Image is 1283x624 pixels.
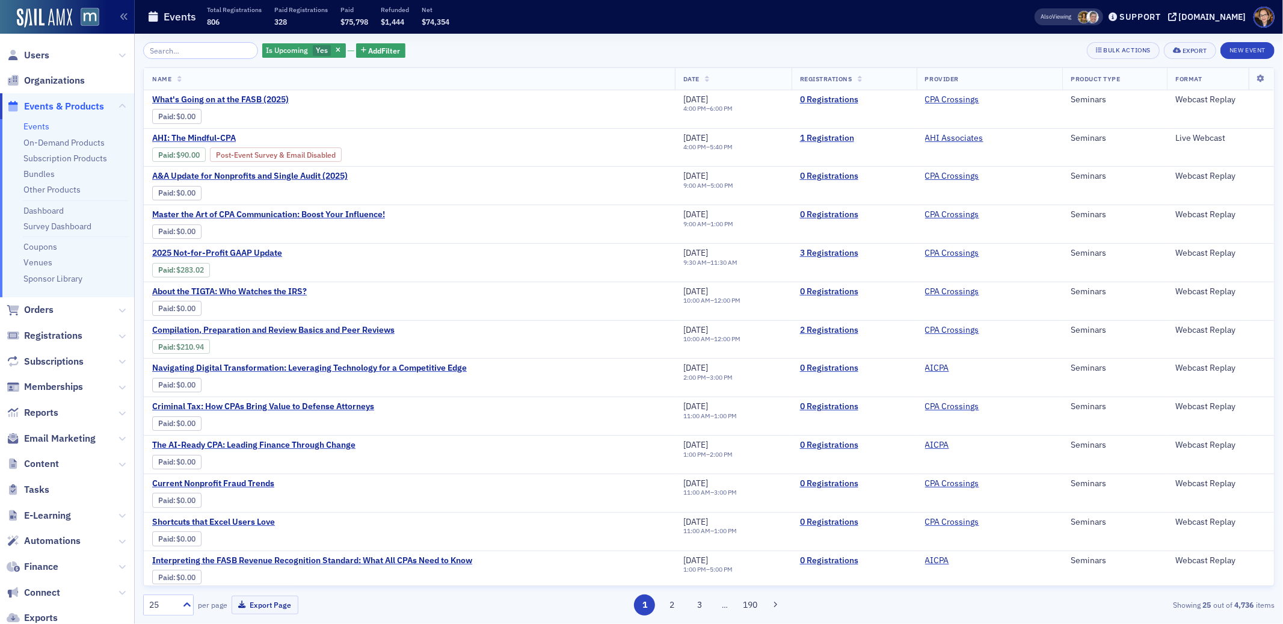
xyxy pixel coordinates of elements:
div: Seminars [1071,363,1158,374]
span: AHI: The Mindful-CPA [152,133,354,144]
span: 806 [207,17,220,26]
span: $0.00 [177,457,196,466]
div: Webcast Replay [1175,325,1266,336]
span: 2025 Not-for-Profit GAAP Update [152,248,354,259]
span: Criminal Tax: How CPAs Bring Value to Defense Attorneys [152,401,374,412]
a: Registrations [7,329,82,342]
span: Is Upcoming [266,45,309,55]
div: Webcast Replay [1175,171,1266,182]
span: : [158,496,177,505]
a: Compilation, Preparation and Review Basics and Peer Reviews [152,325,395,336]
div: Seminars [1071,325,1158,336]
a: CPA Crossings [925,517,979,528]
span: : [158,265,177,274]
span: Interpreting the FASB Revenue Recognition Standard: What All CPAs Need to Know [152,555,472,566]
a: Paid [158,419,173,428]
time: 4:00 PM [683,143,706,151]
a: View Homepage [72,8,99,28]
time: 1:00 PM [683,450,706,459]
span: $0.00 [177,496,196,505]
a: 0 Registrations [800,555,908,566]
a: Subscription Products [23,153,107,164]
a: What's Going on at the FASB (2025) [152,94,354,105]
div: – [683,220,733,228]
span: Yes [316,45,328,55]
a: 2 Registrations [800,325,908,336]
time: 5:00 PM [710,181,733,190]
span: : [158,419,177,428]
a: Sponsor Library [23,273,82,284]
div: – [683,412,737,420]
a: Reports [7,406,58,419]
span: : [158,150,177,159]
span: $0.00 [177,304,196,313]
span: CPA Crossings [925,286,1001,297]
div: – [683,374,733,382]
a: CPA Crossings [925,248,979,259]
time: 9:00 AM [683,220,707,228]
span: Finance [24,560,58,573]
div: Seminars [1071,555,1158,566]
span: CPA Crossings [925,478,1001,489]
span: Master the Art of CPA Communication: Boost Your Influence! [152,209,385,220]
span: : [158,573,177,582]
span: Laura Swann [1078,11,1091,23]
span: : [158,304,177,313]
a: New Event [1220,44,1275,55]
time: 11:00 AM [683,488,710,496]
div: – [683,297,740,304]
strong: 25 [1201,599,1213,610]
a: CPA Crossings [925,94,979,105]
a: AICPA [925,440,949,451]
a: Paid [158,457,173,466]
span: : [158,457,177,466]
span: $0.00 [177,188,196,197]
a: Paid [158,380,173,389]
img: SailAMX [81,8,99,26]
span: [DATE] [683,555,708,566]
span: Connect [24,586,60,599]
time: 5:40 PM [710,143,733,151]
a: Venues [23,257,52,268]
span: CPA Crossings [925,94,1001,105]
a: 0 Registrations [800,440,908,451]
time: 4:00 PM [683,104,706,113]
span: Current Nonprofit Fraud Trends [152,478,354,489]
span: 328 [274,17,287,26]
button: Export [1164,42,1216,59]
time: 1:00 PM [714,412,737,420]
p: Total Registrations [207,5,262,14]
span: Tasks [24,483,49,496]
div: Paid: 0 - $0 [152,531,202,546]
p: Refunded [381,5,409,14]
a: AICPA [925,555,949,566]
time: 1:00 PM [710,220,733,228]
span: AICPA [925,555,1001,566]
p: Paid [340,5,368,14]
a: Survey Dashboard [23,221,91,232]
button: Bulk Actions [1087,42,1160,59]
a: CPA Crossings [925,401,979,412]
time: 5:00 PM [710,565,733,573]
a: CPA Crossings [925,325,979,336]
a: Shortcuts that Excel Users Love [152,517,354,528]
button: 190 [739,595,760,616]
div: – [683,335,740,343]
div: Paid: 4 - $28302 [152,263,210,277]
a: Finance [7,560,58,573]
a: Users [7,49,49,62]
span: About the TIGTA: Who Watches the IRS? [152,286,354,297]
h1: Events [164,10,196,24]
div: – [683,451,733,459]
div: Webcast Replay [1175,94,1266,105]
time: 3:00 PM [714,488,737,496]
time: 9:30 AM [683,258,707,267]
a: Orders [7,303,54,317]
time: 6:00 PM [710,104,733,113]
span: Profile [1254,7,1275,28]
span: : [158,534,177,543]
span: [DATE] [683,170,708,181]
div: Paid: 0 - $0 [152,378,202,392]
span: CPA Crossings [925,248,1001,259]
